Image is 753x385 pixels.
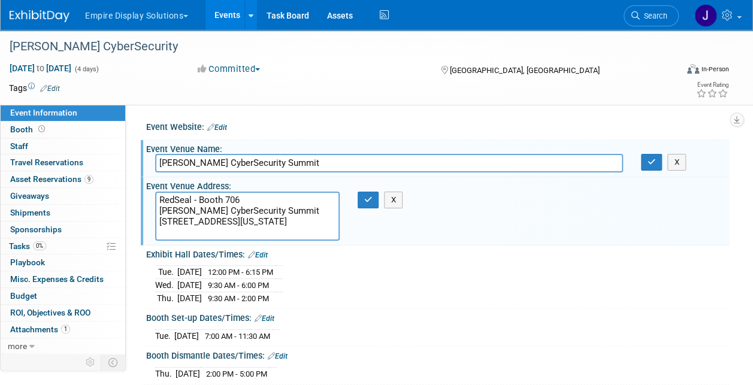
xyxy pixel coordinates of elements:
[33,241,46,250] span: 0%
[640,11,667,20] span: Search
[10,125,47,134] span: Booth
[10,274,104,284] span: Misc. Expenses & Credits
[696,82,728,88] div: Event Rating
[1,122,125,138] a: Booth
[208,281,269,290] span: 9:30 AM - 6:00 PM
[694,4,717,27] img: Jessica Luyster
[36,125,47,134] span: Booth not reserved yet
[101,354,126,370] td: Toggle Event Tabs
[1,138,125,154] a: Staff
[10,174,93,184] span: Asset Reservations
[177,266,202,279] td: [DATE]
[667,154,686,171] button: X
[177,292,202,304] td: [DATE]
[384,192,403,208] button: X
[10,108,77,117] span: Event Information
[146,309,729,325] div: Booth Set-up Dates/Times:
[155,329,174,342] td: Tue.
[146,177,729,192] div: Event Venue Address:
[205,332,270,341] span: 7:00 AM - 11:30 AM
[1,105,125,121] a: Event Information
[84,175,93,184] span: 9
[10,225,62,234] span: Sponsorships
[10,141,28,151] span: Staff
[155,367,176,380] td: Thu.
[248,251,268,259] a: Edit
[1,171,125,187] a: Asset Reservations9
[146,140,729,155] div: Event Venue Name:
[40,84,60,93] a: Edit
[10,191,49,201] span: Giveaways
[10,157,83,167] span: Travel Reservations
[174,329,199,342] td: [DATE]
[1,154,125,171] a: Travel Reservations
[10,257,45,267] span: Playbook
[206,369,267,378] span: 2:00 PM - 5:00 PM
[1,271,125,287] a: Misc. Expenses & Credits
[1,305,125,321] a: ROI, Objectives & ROO
[9,63,72,74] span: [DATE] [DATE]
[1,322,125,338] a: Attachments1
[208,268,273,277] span: 12:00 PM - 6:15 PM
[1,205,125,221] a: Shipments
[624,62,729,80] div: Event Format
[8,341,27,351] span: more
[35,63,46,73] span: to
[10,308,90,317] span: ROI, Objectives & ROO
[80,354,101,370] td: Personalize Event Tab Strip
[61,325,70,334] span: 1
[1,222,125,238] a: Sponsorships
[1,254,125,271] a: Playbook
[207,123,227,132] a: Edit
[146,347,729,362] div: Booth Dismantle Dates/Times:
[10,208,50,217] span: Shipments
[1,288,125,304] a: Budget
[74,65,99,73] span: (4 days)
[10,10,69,22] img: ExhibitDay
[1,238,125,254] a: Tasks0%
[177,279,202,292] td: [DATE]
[450,66,600,75] span: [GEOGRAPHIC_DATA], [GEOGRAPHIC_DATA]
[155,266,177,279] td: Tue.
[624,5,679,26] a: Search
[255,314,274,323] a: Edit
[146,245,729,261] div: Exhibit Hall Dates/Times:
[9,82,60,94] td: Tags
[9,241,46,251] span: Tasks
[5,36,667,57] div: [PERSON_NAME] CyberSecurity
[208,294,269,303] span: 9:30 AM - 2:00 PM
[155,292,177,304] td: Thu.
[1,338,125,354] a: more
[687,64,699,74] img: Format-Inperson.png
[193,63,265,75] button: Committed
[176,367,200,380] td: [DATE]
[146,118,729,134] div: Event Website:
[155,279,177,292] td: Wed.
[1,188,125,204] a: Giveaways
[10,291,37,301] span: Budget
[268,352,288,360] a: Edit
[701,65,729,74] div: In-Person
[10,325,70,334] span: Attachments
